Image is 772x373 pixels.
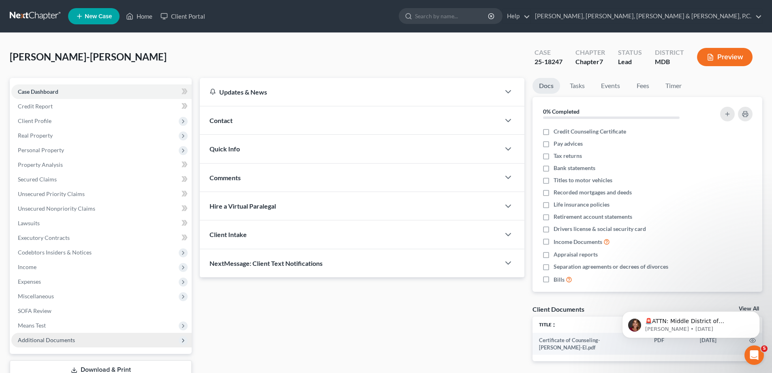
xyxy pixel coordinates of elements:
span: Case Dashboard [18,88,58,95]
span: 5 [761,345,768,352]
a: Lawsuits [11,216,192,231]
span: Codebtors Insiders & Notices [18,249,92,256]
a: Unsecured Priority Claims [11,187,192,201]
span: Unsecured Priority Claims [18,190,85,197]
span: New Case [85,13,112,19]
span: Real Property [18,132,53,139]
span: [PERSON_NAME]-[PERSON_NAME] [10,51,167,63]
span: Bills [554,276,565,284]
span: Unsecured Nonpriority Claims [18,205,95,212]
span: SOFA Review [18,307,51,314]
span: Secured Claims [18,176,57,183]
a: [PERSON_NAME], [PERSON_NAME], [PERSON_NAME] & [PERSON_NAME], P.C. [531,9,762,24]
span: Client Profile [18,117,51,124]
a: Client Portal [156,9,209,24]
span: Contact [210,116,233,124]
span: Life insurance policies [554,201,609,209]
input: Search by name... [415,9,489,24]
div: Case [535,48,562,57]
a: Docs [532,78,560,94]
span: Lawsuits [18,220,40,226]
span: Income Documents [554,238,602,246]
div: Lead [618,57,642,67]
span: Bank statements [554,164,595,172]
i: unfold_more [552,323,556,328]
a: Case Dashboard [11,84,192,99]
span: Titles to motor vehicles [554,176,612,184]
div: MDB [655,57,684,67]
span: Retirement account statements [554,213,632,221]
a: Timer [659,78,688,94]
span: Credit Counseling Certificate [554,127,626,136]
a: Secured Claims [11,172,192,187]
a: Executory Contracts [11,231,192,245]
span: Pay advices [554,140,583,148]
span: Income [18,263,36,270]
div: Client Documents [532,305,584,313]
div: 25-18247 [535,57,562,67]
a: Property Analysis [11,157,192,172]
span: Executory Contracts [18,234,70,241]
span: Recorded mortgages and deeds [554,188,632,196]
a: Fees [630,78,656,94]
td: Certificate of Counseling-[PERSON_NAME]-El.pdf [532,333,648,355]
span: Appraisal reports [554,250,598,259]
span: Comments [210,174,241,181]
a: Help [503,9,530,24]
div: District [655,48,684,57]
span: 7 [599,58,603,65]
a: Unsecured Nonpriority Claims [11,201,192,216]
span: NextMessage: Client Text Notifications [210,259,323,267]
span: Expenses [18,278,41,285]
div: Chapter [575,57,605,67]
span: Credit Report [18,103,53,110]
a: Credit Report [11,99,192,114]
div: Chapter [575,48,605,57]
span: Quick Info [210,145,240,153]
span: Separation agreements or decrees of divorces [554,263,668,271]
a: Home [122,9,156,24]
a: Events [595,78,627,94]
span: Miscellaneous [18,293,54,300]
iframe: Intercom live chat [744,345,764,365]
span: Property Analysis [18,161,63,168]
div: Updates & News [210,88,490,96]
a: SOFA Review [11,304,192,318]
button: Preview [697,48,753,66]
span: Additional Documents [18,336,75,343]
span: Drivers license & social security card [554,225,646,233]
span: Client Intake [210,231,247,238]
strong: 0% Completed [543,108,580,115]
span: Personal Property [18,147,64,153]
iframe: Intercom notifications message [610,294,772,351]
a: Titleunfold_more [539,321,556,328]
span: Tax returns [554,152,582,160]
a: Tasks [563,78,591,94]
span: Hire a Virtual Paralegal [210,202,276,210]
div: Status [618,48,642,57]
span: Means Test [18,322,46,329]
